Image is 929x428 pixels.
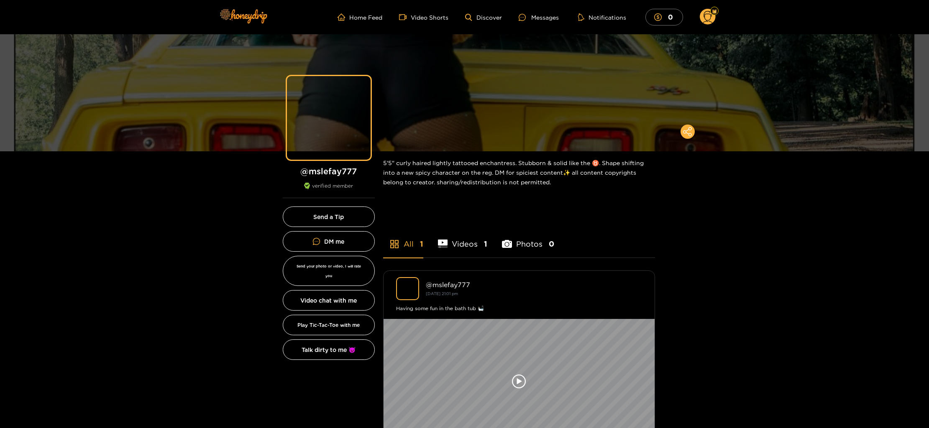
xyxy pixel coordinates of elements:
span: video-camera [399,13,411,21]
small: [DATE] 21:01 pm [426,291,458,296]
span: 1 [420,239,423,249]
div: Messages [519,13,559,22]
div: @ mslefay777 [426,281,642,288]
button: Notifications [576,13,629,21]
span: appstore [389,239,399,249]
span: 1 [484,239,487,249]
span: dollar [654,13,666,21]
li: All [383,220,423,257]
li: Photos [502,220,554,257]
h1: @ mslefay777 [283,166,375,176]
div: 5'5" curly haired lightly tattooed enchantress. Stubborn & solid like the ♉️. Shape shifting into... [383,151,655,194]
div: verified member [283,183,375,198]
li: Videos [438,220,488,257]
button: Send your photo or video, I will rate you [283,256,375,286]
button: Video chat with me [283,290,375,311]
a: DM me [283,231,375,252]
span: home [338,13,349,21]
img: Fan Level [712,9,717,14]
button: Talk dirty to me 😈 [283,339,375,360]
mark: 0 [667,13,674,21]
button: Send a Tip [283,206,375,227]
span: 0 [549,239,554,249]
button: Play Tic-Tac-Toe with me [283,315,375,335]
img: mslefay777 [396,277,419,300]
button: 0 [645,9,683,25]
div: Having some fun in the bath tub 🛀🏽 [396,304,642,313]
a: Discover [465,14,502,21]
a: Video Shorts [399,13,448,21]
a: Home Feed [338,13,382,21]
